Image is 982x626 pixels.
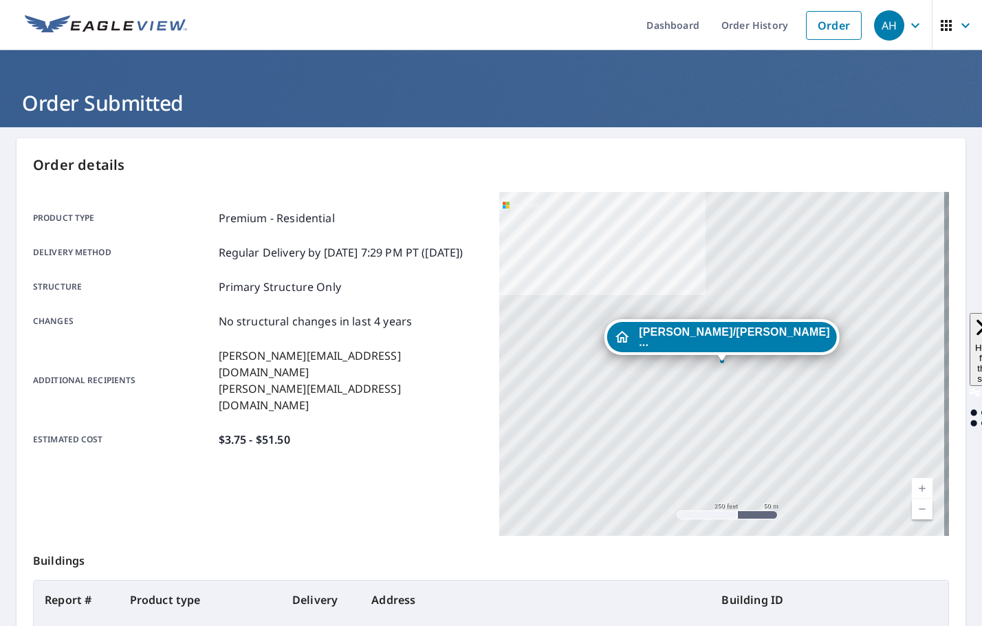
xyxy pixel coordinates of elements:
h1: Order Submitted [17,89,965,117]
p: Delivery method [33,244,213,261]
th: Product type [119,581,281,619]
a: Current Level 17, Zoom Out [912,499,932,519]
p: [PERSON_NAME][EMAIL_ADDRESS][DOMAIN_NAME] [219,380,483,413]
p: $3.75 - $51.50 [219,431,290,448]
div: Dropped pin, building duane/kim travis, Residential property, 360 Cantley St Leonard, MI 48367 [604,319,840,362]
p: Additional recipients [33,347,213,413]
a: Current Level 17, Zoom In [912,478,932,499]
p: Structure [33,279,213,295]
span: [PERSON_NAME]/[PERSON_NAME] ... [639,327,830,347]
p: Buildings [33,536,949,580]
img: EV Logo [25,15,187,36]
p: Premium - Residential [219,210,335,226]
th: Delivery [281,581,360,619]
p: Product type [33,210,213,226]
p: [PERSON_NAME][EMAIL_ADDRESS][DOMAIN_NAME] [219,347,483,380]
p: Changes [33,313,213,330]
th: Report # [34,581,119,619]
a: Order [806,11,862,40]
p: Estimated cost [33,431,213,448]
div: AH [874,10,904,41]
th: Building ID [710,581,948,619]
p: Regular Delivery by [DATE] 7:29 PM PT ([DATE]) [219,244,463,261]
p: Primary Structure Only [219,279,341,295]
p: Order details [33,155,949,175]
th: Address [360,581,710,619]
p: No structural changes in last 4 years [219,313,413,330]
